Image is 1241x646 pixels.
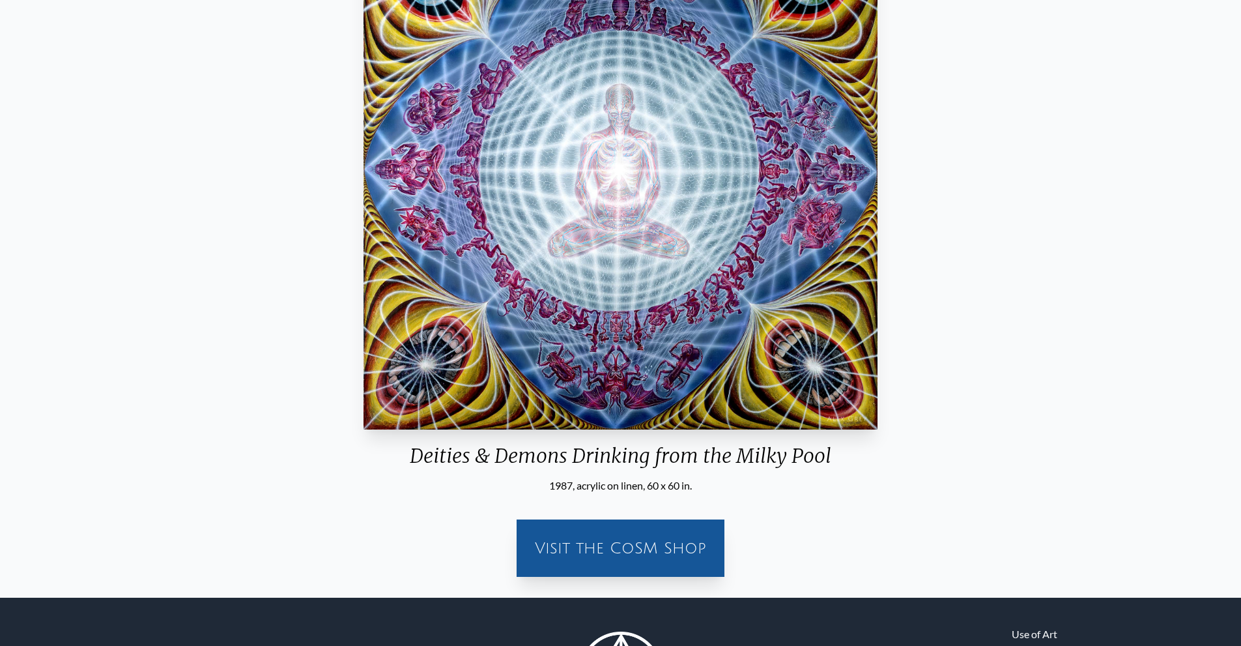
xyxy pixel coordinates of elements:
a: Visit the CoSM Shop [524,527,717,569]
div: 1987, acrylic on linen, 60 x 60 in. [358,478,883,493]
div: Deities & Demons Drinking from the Milky Pool [358,444,883,478]
a: Use of Art [1012,626,1057,642]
